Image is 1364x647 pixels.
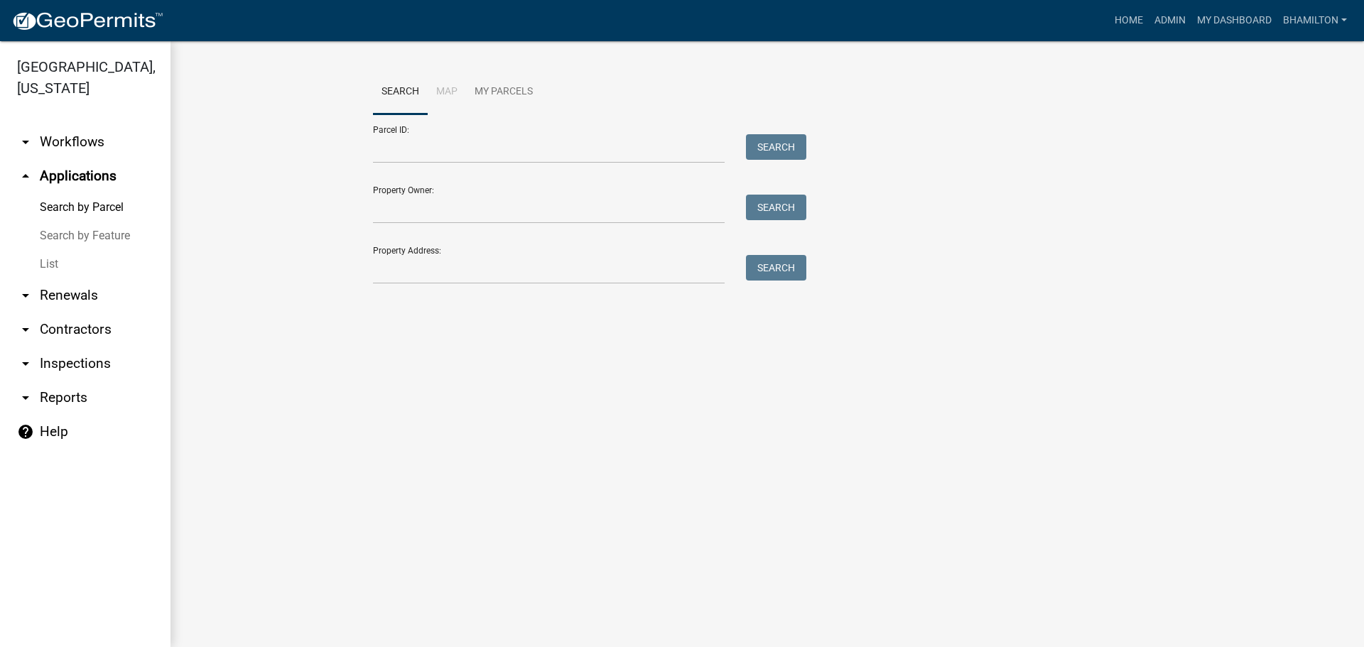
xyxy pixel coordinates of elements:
[466,70,541,115] a: My Parcels
[1109,7,1149,34] a: Home
[746,195,806,220] button: Search
[1277,7,1353,34] a: bhamilton
[17,168,34,185] i: arrow_drop_up
[17,134,34,151] i: arrow_drop_down
[373,70,428,115] a: Search
[17,355,34,372] i: arrow_drop_down
[1149,7,1191,34] a: Admin
[17,389,34,406] i: arrow_drop_down
[746,255,806,281] button: Search
[17,423,34,440] i: help
[17,287,34,304] i: arrow_drop_down
[17,321,34,338] i: arrow_drop_down
[1191,7,1277,34] a: My Dashboard
[746,134,806,160] button: Search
